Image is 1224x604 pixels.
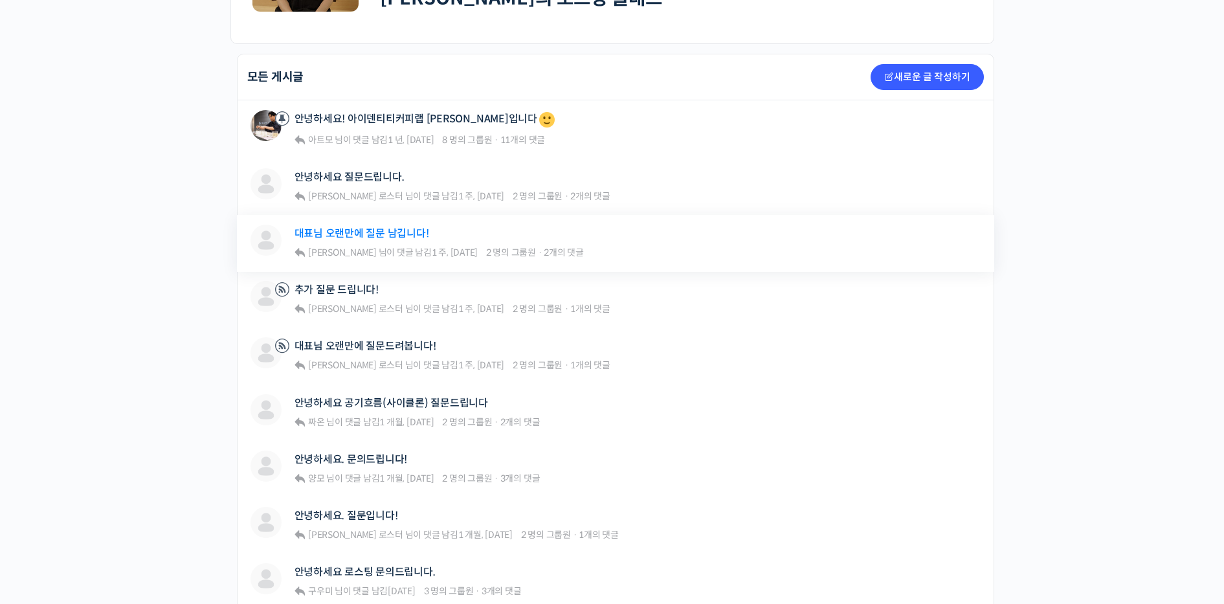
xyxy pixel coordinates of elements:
span: 님이 댓글 남김 [306,416,434,428]
span: 2 명의 그룹원 [513,190,562,202]
a: 안녕하세요 로스팅 문의드립니다. [295,566,436,578]
span: · [564,303,569,315]
span: 설정 [200,430,216,440]
span: [PERSON_NAME] 로스터 [308,529,403,541]
span: 1개의 댓글 [570,303,610,315]
a: [DATE] [388,585,416,597]
span: 1개의 댓글 [570,359,610,371]
span: 3개의 댓글 [500,473,540,484]
a: 1 개월, [DATE] [379,473,434,484]
a: 1 주, [DATE] [458,359,504,371]
a: [PERSON_NAME] 로스터 [306,303,403,315]
span: 님이 댓글 남김 [306,585,415,597]
span: 님이 댓글 남김 [306,247,478,258]
a: [PERSON_NAME] 로스터 [306,359,403,371]
a: 추가 질문 드립니다! [295,284,379,296]
a: 안녕하세요. 질문입니다! [295,509,398,522]
span: 님이 댓글 남김 [306,134,434,146]
a: 대표님 오랜만에 질문드려봅니다! [295,340,436,352]
span: 구우미 [308,585,333,597]
a: 짜온 [306,416,324,428]
span: · [538,247,542,258]
a: 대표님 오랜만에 질문 남깁니다! [295,227,429,240]
span: 2 명의 그룹원 [521,529,571,541]
span: 2개의 댓글 [500,416,540,428]
span: [PERSON_NAME] 로스터 [308,303,403,315]
a: 구우미 [306,585,333,597]
span: 2 명의 그룹원 [442,473,492,484]
span: 님이 댓글 남김 [306,473,434,484]
span: 짜온 [308,416,325,428]
a: 설정 [167,410,249,443]
a: 1 년, [DATE] [388,134,434,146]
span: 2 명의 그룹원 [442,416,492,428]
span: 홈 [41,430,49,440]
a: 안녕하세요 질문드립니다. [295,171,405,183]
span: [PERSON_NAME] 로스터 [308,359,403,371]
a: [PERSON_NAME] [306,247,377,258]
span: · [494,416,498,428]
a: 홈 [4,410,85,443]
span: · [573,529,577,541]
span: 2 명의 그룹원 [513,359,562,371]
h2: 모든 게시글 [247,71,304,83]
span: · [564,359,569,371]
span: 1개의 댓글 [579,529,619,541]
span: 님이 댓글 남김 [306,359,504,371]
a: 1 개월, [DATE] [379,416,434,428]
span: 님이 댓글 남김 [306,529,513,541]
img: 🙂 [539,112,555,128]
span: · [564,190,569,202]
a: 1 주, [DATE] [458,190,504,202]
a: 안녕하세요 공기흐름(사이클론) 질문드립니다 [295,397,488,409]
span: 아트모 [308,134,333,146]
span: · [494,134,498,146]
span: · [494,473,498,484]
a: 대화 [85,410,167,443]
span: 님이 댓글 남김 [306,190,504,202]
a: 1 주, [DATE] [432,247,478,258]
span: 11개의 댓글 [500,134,545,146]
span: 대화 [118,431,134,441]
span: 님이 댓글 남김 [306,303,504,315]
a: 양모 [306,473,324,484]
span: [PERSON_NAME] 로스터 [308,190,403,202]
span: 양모 [308,473,325,484]
span: [PERSON_NAME] [308,247,377,258]
a: 1 개월, [DATE] [458,529,513,541]
span: · [475,585,480,597]
span: 2 명의 그룹원 [486,247,536,258]
span: 3 명의 그룹원 [424,585,474,597]
a: 새로운 글 작성하기 [871,64,984,90]
span: 3개의 댓글 [482,585,522,597]
a: 안녕하세요! 아이덴티티커피랩 [PERSON_NAME]입니다 [295,110,557,129]
span: 2개의 댓글 [570,190,610,202]
span: 2개의 댓글 [544,247,584,258]
a: 1 주, [DATE] [458,303,504,315]
span: 2 명의 그룹원 [513,303,562,315]
a: [PERSON_NAME] 로스터 [306,190,403,202]
a: 아트모 [306,134,333,146]
a: 안녕하세요. 문의드립니다! [295,453,408,465]
a: [PERSON_NAME] 로스터 [306,529,403,541]
span: 8 명의 그룹원 [442,134,492,146]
